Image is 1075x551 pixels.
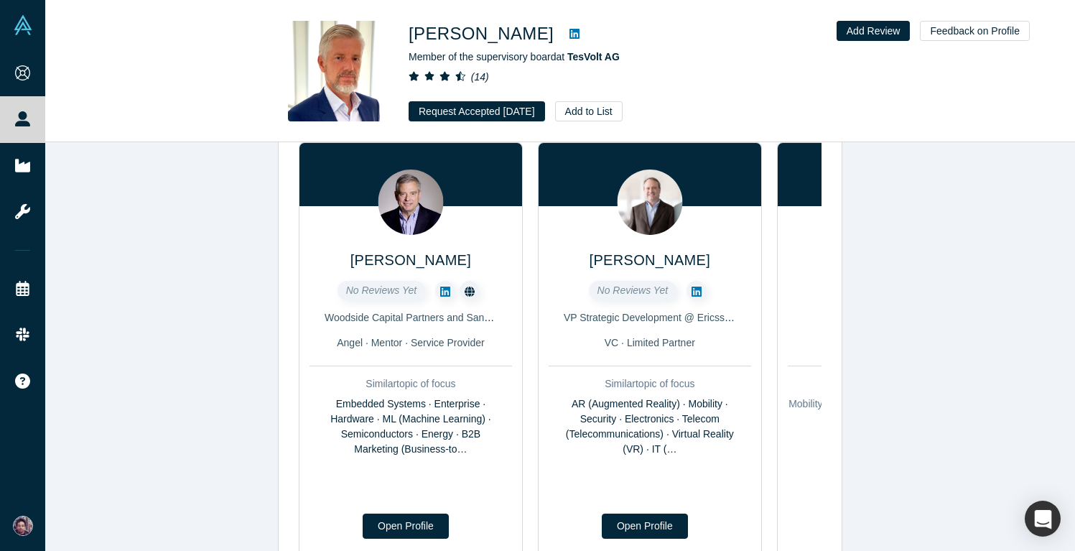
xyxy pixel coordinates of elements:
button: Feedback on Profile [920,21,1030,41]
img: Upinder Singh's Account [13,516,33,536]
img: Ralf Christian's Profile Image [288,21,388,121]
div: Angel · Mentor · Service Provider [310,335,512,351]
img: Graham Ackerman's Profile Image [617,170,682,235]
a: TesVolt AG [567,51,620,62]
h1: [PERSON_NAME] [409,21,554,47]
div: Similar topic of focus [549,376,751,392]
button: Request Accepted [DATE] [409,101,545,121]
span: Mobility · ClimateTech (Climate Technology) · SaaS · Gen ai [788,398,989,425]
a: [PERSON_NAME] [350,252,471,268]
img: Alchemist Vault Logo [13,15,33,35]
a: [PERSON_NAME] [590,252,710,268]
a: Open Profile [602,514,688,539]
img: George Jones's Profile Image [378,170,443,235]
div: Similar topic of focus [310,376,512,392]
span: VP Strategic Development @ Ericsson Ventures [564,312,778,323]
button: Add to List [555,101,623,121]
a: Open Profile [363,514,449,539]
button: Add Review [837,21,911,41]
span: No Reviews Yet [597,284,669,296]
div: VC · Limited Partner [549,335,751,351]
span: No Reviews Yet [346,284,417,296]
div: Embedded Systems · Enterprise · Hardware · ML (Machine Learning) · Semiconductors · Energy · B2B ... [310,397,512,457]
span: Woodside Capital Partners and Sand Hill Angels [325,312,539,323]
span: Member of the supervisory board at [409,51,620,62]
div: Similar topic of focus [788,376,990,392]
div: Angel · Mentor [788,335,990,351]
div: AR (Augmented Reality) · Mobility · Security · Electronics · Telecom (Telecommunications) · Virtu... [549,397,751,457]
i: ( 14 ) [471,71,489,83]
